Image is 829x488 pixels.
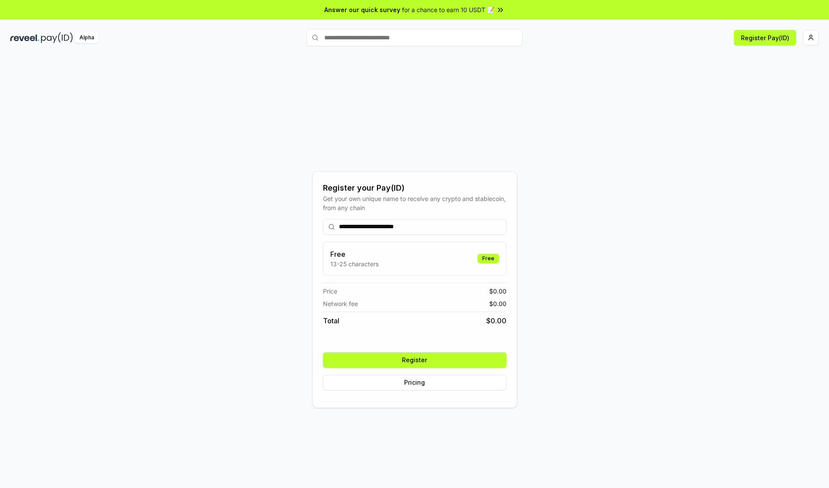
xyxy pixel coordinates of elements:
[10,32,39,43] img: reveel_dark
[323,352,506,368] button: Register
[323,375,506,390] button: Pricing
[75,32,99,43] div: Alpha
[323,316,339,326] span: Total
[330,259,379,268] p: 13-25 characters
[478,254,499,263] div: Free
[323,299,358,308] span: Network fee
[323,182,506,194] div: Register your Pay(ID)
[734,30,796,45] button: Register Pay(ID)
[330,249,379,259] h3: Free
[489,287,506,296] span: $ 0.00
[324,5,400,14] span: Answer our quick survey
[486,316,506,326] span: $ 0.00
[41,32,73,43] img: pay_id
[489,299,506,308] span: $ 0.00
[323,287,337,296] span: Price
[402,5,494,14] span: for a chance to earn 10 USDT 📝
[323,194,506,212] div: Get your own unique name to receive any crypto and stablecoin, from any chain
